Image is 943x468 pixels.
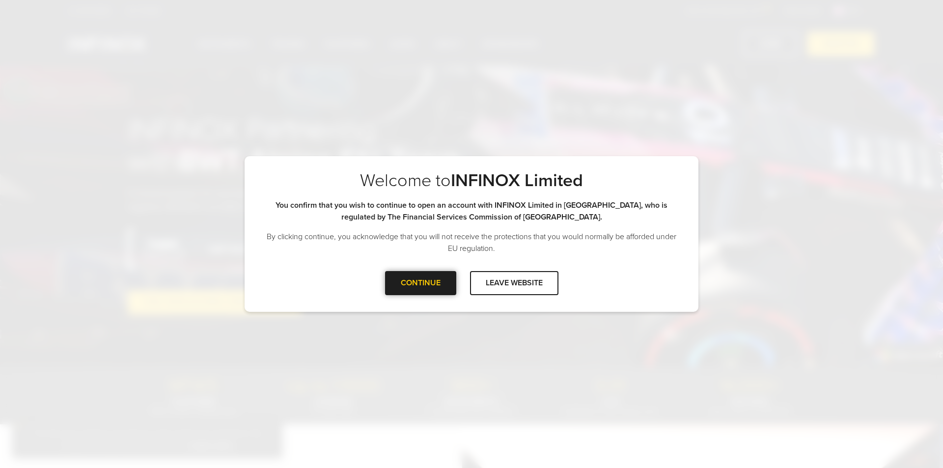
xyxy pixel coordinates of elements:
[451,170,583,191] strong: INFINOX Limited
[385,271,456,295] div: CONTINUE
[470,271,558,295] div: LEAVE WEBSITE
[264,231,679,254] p: By clicking continue, you acknowledge that you will not receive the protections that you would no...
[276,200,667,222] strong: You confirm that you wish to continue to open an account with INFINOX Limited in [GEOGRAPHIC_DATA...
[264,170,679,192] p: Welcome to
